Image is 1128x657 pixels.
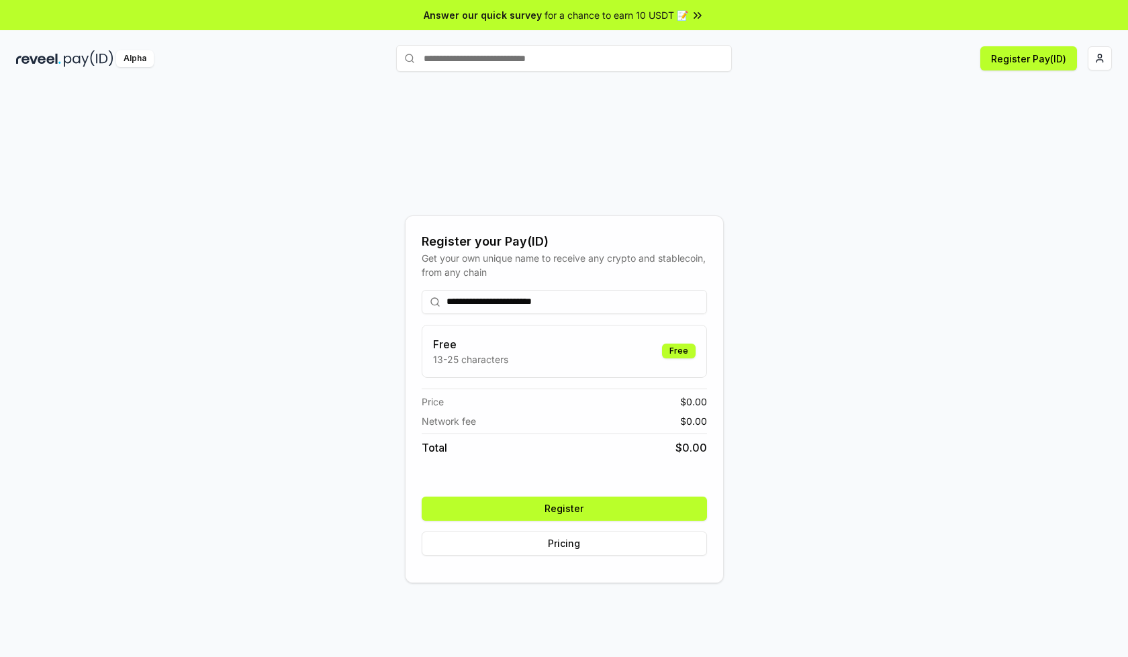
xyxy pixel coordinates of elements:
div: Get your own unique name to receive any crypto and stablecoin, from any chain [422,251,707,279]
span: $ 0.00 [680,395,707,409]
button: Register [422,497,707,521]
img: reveel_dark [16,50,61,67]
div: Free [662,344,696,358]
img: pay_id [64,50,113,67]
span: for a chance to earn 10 USDT 📝 [545,8,688,22]
span: Network fee [422,414,476,428]
span: $ 0.00 [680,414,707,428]
span: Price [422,395,444,409]
button: Register Pay(ID) [980,46,1077,70]
div: Alpha [116,50,154,67]
h3: Free [433,336,508,352]
div: Register your Pay(ID) [422,232,707,251]
p: 13-25 characters [433,352,508,366]
span: $ 0.00 [675,440,707,456]
span: Answer our quick survey [424,8,542,22]
button: Pricing [422,532,707,556]
span: Total [422,440,447,456]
